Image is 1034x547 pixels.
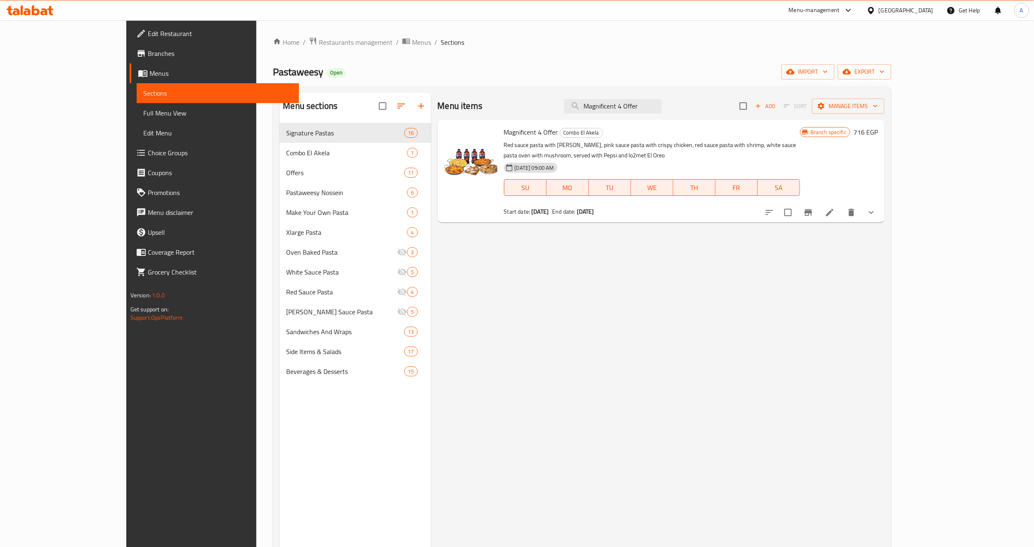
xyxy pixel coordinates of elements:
[137,123,299,143] a: Edit Menu
[407,207,417,217] div: items
[286,287,397,297] div: Red Sauce Pasta
[547,179,589,196] button: MO
[841,202,861,222] button: delete
[404,128,417,138] div: items
[397,287,407,297] svg: Inactive section
[407,248,417,256] span: 3
[825,207,835,217] a: Edit menu item
[407,149,417,157] span: 1
[789,5,840,15] div: Menu-management
[761,182,797,194] span: SA
[407,287,417,297] div: items
[280,361,431,381] div: Beverages & Desserts15
[407,227,417,237] div: items
[280,183,431,202] div: Pastaweesy Nossein6
[280,282,431,302] div: Red Sauce Pasta4
[327,68,346,78] div: Open
[280,123,431,143] div: Signature Pastas16
[677,182,712,194] span: TH
[283,100,337,112] h2: Menu sections
[407,229,417,236] span: 4
[552,206,575,217] span: End date:
[673,179,716,196] button: TH
[861,202,881,222] button: show more
[404,366,417,376] div: items
[286,366,404,376] div: Beverages & Desserts
[286,148,407,158] span: Combo El Akela
[130,312,183,323] a: Support.OpsPlatform
[130,290,151,301] span: Version:
[405,328,417,336] span: 13
[589,179,631,196] button: TU
[412,37,431,47] span: Menus
[137,83,299,103] a: Sections
[405,348,417,356] span: 17
[631,179,673,196] button: WE
[411,96,431,116] button: Add section
[560,128,603,137] span: Combo El Akela
[508,182,543,194] span: SU
[564,99,662,113] input: search
[143,108,292,118] span: Full Menu View
[812,99,885,114] button: Manage items
[407,288,417,296] span: 4
[286,188,407,198] span: Pastaweesy Nossein
[504,126,558,138] span: Magnificent 4 Offer
[404,168,417,178] div: items
[407,209,417,217] span: 1
[758,179,800,196] button: SA
[286,128,404,138] div: Signature Pastas
[273,37,891,48] nav: breadcrumb
[531,206,549,217] b: [DATE]
[374,97,391,115] span: Select all sections
[148,267,292,277] span: Grocery Checklist
[402,37,431,48] a: Menus
[286,168,404,178] span: Offers
[634,182,670,194] span: WE
[280,242,431,262] div: Oven Baked Pasta3
[441,37,464,47] span: Sections
[130,222,299,242] a: Upsell
[286,227,407,237] div: Xlarge Pasta
[407,188,417,198] div: items
[504,179,547,196] button: SU
[407,189,417,197] span: 6
[303,37,306,47] li: /
[504,140,800,161] p: Red sauce pasta with [PERSON_NAME], pink sauce pasta with crispy chicken, red sauce pasta with sh...
[130,43,299,63] a: Branches
[148,188,292,198] span: Promotions
[148,148,292,158] span: Choice Groups
[286,327,404,337] span: Sandwiches And Wraps
[407,307,417,317] div: items
[752,100,779,113] button: Add
[286,207,407,217] div: Make Your Own Pasta
[405,368,417,376] span: 15
[819,101,878,111] span: Manage items
[407,308,417,316] span: 5
[148,29,292,39] span: Edit Restaurant
[779,204,797,221] span: Select to update
[407,267,417,277] div: items
[286,267,397,277] div: White Sauce Pasta
[504,206,530,217] span: Start date:
[286,247,397,257] span: Oven Baked Pasta
[327,69,346,76] span: Open
[280,322,431,342] div: Sandwiches And Wraps13
[280,143,431,163] div: Combo El Akela1
[280,163,431,183] div: Offers11
[781,64,834,80] button: import
[759,202,779,222] button: sort-choices
[404,347,417,357] div: items
[438,100,483,112] h2: Menu items
[735,97,752,115] span: Select section
[280,262,431,282] div: White Sauce Pasta5
[560,128,603,138] div: Combo El Akela
[280,342,431,361] div: Side Items & Salads17
[1020,6,1023,15] span: A
[838,64,891,80] button: export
